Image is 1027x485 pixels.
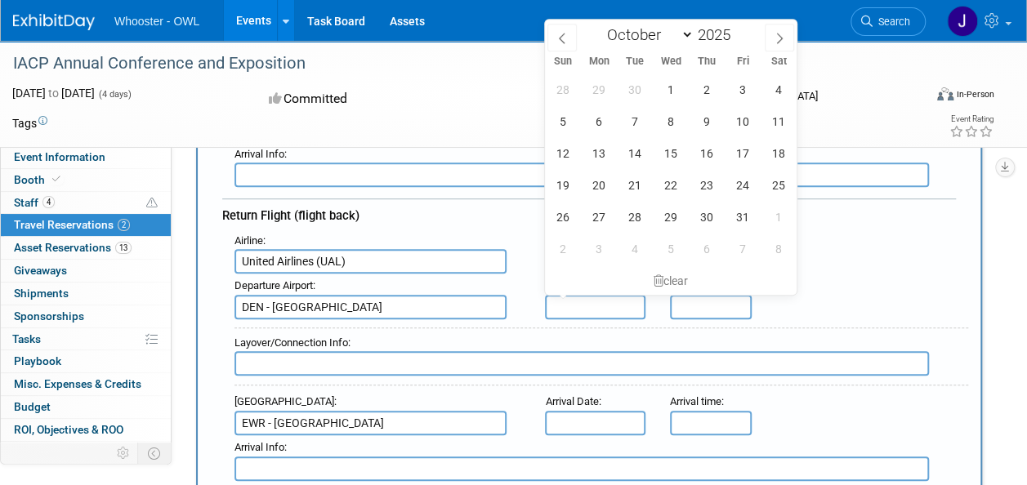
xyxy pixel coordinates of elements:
span: Tue [617,56,653,67]
span: October 1, 2025 [655,73,687,105]
span: 2 [118,219,130,231]
span: October 16, 2025 [691,137,723,169]
span: Event Information [14,150,105,163]
span: October 17, 2025 [727,137,759,169]
span: November 3, 2025 [583,233,615,265]
span: Arrival Date [545,395,598,407]
span: October 9, 2025 [691,105,723,137]
span: November 8, 2025 [763,233,795,265]
span: Arrival Info [234,441,284,453]
a: Asset Reservations13 [1,237,171,259]
small: : [234,395,337,407]
a: Budget [1,396,171,418]
span: October 24, 2025 [727,169,759,201]
span: September 29, 2025 [583,73,615,105]
body: Rich Text Area. Press ALT-0 for help. [9,7,710,24]
span: October 13, 2025 [583,137,615,169]
span: Search [873,16,910,28]
span: September 28, 2025 [547,73,579,105]
span: October 21, 2025 [619,169,651,201]
div: clear [545,267,797,295]
span: Fri [725,56,761,67]
a: Shipments [1,283,171,305]
span: October 8, 2025 [655,105,687,137]
a: Sponsorships [1,305,171,327]
span: October 20, 2025 [583,169,615,201]
small: : [234,441,287,453]
span: Airline [234,234,263,247]
div: Committed [264,85,575,113]
span: Playbook [14,354,61,367]
span: (4 days) [97,89,132,100]
select: Month [600,24,694,45]
span: October 7, 2025 [619,105,651,137]
span: [GEOGRAPHIC_DATA] [234,395,334,407]
span: November 4, 2025 [619,233,651,265]
span: October 27, 2025 [583,201,615,233]
span: Tasks [12,332,41,345]
input: Year [694,25,743,44]
span: October 4, 2025 [763,73,795,105]
a: Misc. Expenses & Credits [1,373,171,395]
small: : [234,336,351,349]
span: Arrival Info [234,148,284,160]
span: Sat [761,56,797,67]
span: October 25, 2025 [763,169,795,201]
a: Travel Reservations2 [1,214,171,236]
span: November 5, 2025 [655,233,687,265]
span: Arrival time [670,395,721,407]
span: Booth [14,173,64,186]
img: Julia Haber [947,6,978,37]
a: Search [851,7,926,36]
span: Asset Reservations [14,241,132,254]
small: : [234,279,315,291]
img: Format-Inperson.png [937,87,953,100]
span: 4 [42,196,55,208]
span: Sponsorships [14,309,84,323]
span: Sun [545,56,581,67]
a: Booth [1,169,171,191]
span: October 23, 2025 [691,169,723,201]
span: October 26, 2025 [547,201,579,233]
div: In-Person [956,88,994,100]
span: September 30, 2025 [619,73,651,105]
span: October 30, 2025 [691,201,723,233]
td: Personalize Event Tab Strip [109,443,138,464]
span: Thu [689,56,725,67]
span: October 12, 2025 [547,137,579,169]
small: : [234,148,287,160]
div: IACP Annual Conference and Exposition [7,49,910,78]
span: November 2, 2025 [547,233,579,265]
a: Playbook [1,350,171,372]
span: Travel Reservations [14,218,130,231]
span: October 3, 2025 [727,73,759,105]
span: ROI, Objectives & ROO [14,423,123,436]
span: November 6, 2025 [691,233,723,265]
a: Tasks [1,328,171,350]
a: ROI, Objectives & ROO [1,419,171,441]
span: October 22, 2025 [655,169,687,201]
span: [DATE] [DATE] [12,87,95,100]
span: 13 [115,242,132,254]
a: Giveaways [1,260,171,282]
span: Giveaways [14,264,67,277]
span: Wed [653,56,689,67]
span: October 28, 2025 [619,201,651,233]
span: October 2, 2025 [691,73,723,105]
td: Tags [12,115,47,131]
small: : [670,395,724,407]
span: Layover/Connection Info [234,336,348,349]
span: Shipments [14,287,69,300]
span: Potential Scheduling Conflict -- at least one attendee is tagged in another overlapping event. [146,196,158,211]
span: October 11, 2025 [763,105,795,137]
span: Mon [581,56,617,67]
span: October 10, 2025 [727,105,759,137]
span: October 18, 2025 [763,137,795,169]
span: Misc. Expenses & Credits [14,377,141,390]
div: Event Format [851,85,994,109]
span: October 29, 2025 [655,201,687,233]
a: Staff4 [1,192,171,214]
span: Departure Airport [234,279,313,291]
small: : [234,234,266,247]
span: November 1, 2025 [763,201,795,233]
